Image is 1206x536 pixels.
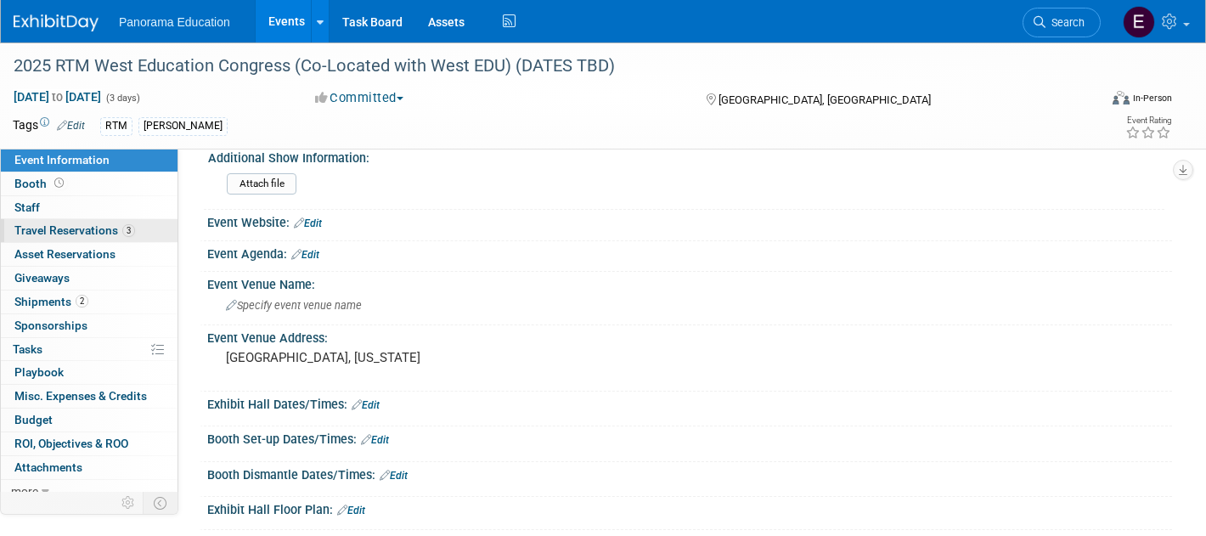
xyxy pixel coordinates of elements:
span: to [49,90,65,104]
span: Giveaways [14,271,70,285]
div: In-Person [1132,92,1172,104]
div: Additional Show Information: [208,145,1164,166]
span: (3 days) [104,93,140,104]
a: Attachments [1,456,178,479]
img: Format-Inperson.png [1113,91,1130,104]
div: Booth Set-up Dates/Times: [207,426,1172,449]
a: Staff [1,196,178,219]
span: Event Information [14,153,110,166]
div: Event Venue Name: [207,272,1172,293]
div: Event Venue Address: [207,325,1172,347]
span: Travel Reservations [14,223,135,237]
span: 3 [122,224,135,237]
a: Edit [294,217,322,229]
a: Sponsorships [1,314,178,337]
span: Staff [14,200,40,214]
a: Travel Reservations3 [1,219,178,242]
span: [DATE] [DATE] [13,89,102,104]
div: Event Agenda: [207,241,1172,263]
td: Toggle Event Tabs [144,492,178,514]
a: Tasks [1,338,178,361]
a: Edit [291,249,319,261]
a: Edit [361,434,389,446]
div: RTM [100,117,132,135]
span: Booth [14,177,67,190]
div: Booth Dismantle Dates/Times: [207,462,1172,484]
a: Search [1023,8,1101,37]
span: 2 [76,295,88,307]
a: Edit [352,399,380,411]
a: Asset Reservations [1,243,178,266]
span: Asset Reservations [14,247,116,261]
a: Shipments2 [1,291,178,313]
a: Giveaways [1,267,178,290]
td: Tags [13,116,85,136]
button: Committed [309,89,410,107]
span: Shipments [14,295,88,308]
img: ExhibitDay [14,14,99,31]
a: Event Information [1,149,178,172]
div: Exhibit Hall Dates/Times: [207,392,1172,414]
a: Playbook [1,361,178,384]
span: Booth not reserved yet [51,177,67,189]
a: Budget [1,409,178,432]
span: Search [1045,16,1085,29]
span: Sponsorships [14,319,87,332]
span: Playbook [14,365,64,379]
span: Specify event venue name [226,299,362,312]
div: Exhibit Hall Floor Plan: [207,497,1172,519]
a: Booth [1,172,178,195]
span: ROI, Objectives & ROO [14,437,128,450]
a: Misc. Expenses & Credits [1,385,178,408]
span: Tasks [13,342,42,356]
div: Event Format [1000,88,1173,114]
td: Personalize Event Tab Strip [114,492,144,514]
span: Panorama Education [119,15,230,29]
a: Edit [380,470,408,482]
span: more [11,484,38,498]
img: External Events Calendar [1123,6,1155,38]
a: Edit [337,505,365,516]
div: Event Website: [207,210,1172,232]
span: Attachments [14,460,82,474]
div: 2025 RTM West Education Congress (Co-Located with West EDU) (DATES TBD) [8,51,1074,82]
a: Edit [57,120,85,132]
div: Event Rating [1125,116,1171,125]
a: more [1,480,178,503]
span: Budget [14,413,53,426]
a: ROI, Objectives & ROO [1,432,178,455]
span: [GEOGRAPHIC_DATA], [GEOGRAPHIC_DATA] [719,93,931,106]
pre: [GEOGRAPHIC_DATA], [US_STATE] [226,350,590,365]
span: Misc. Expenses & Credits [14,389,147,403]
div: [PERSON_NAME] [138,117,228,135]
